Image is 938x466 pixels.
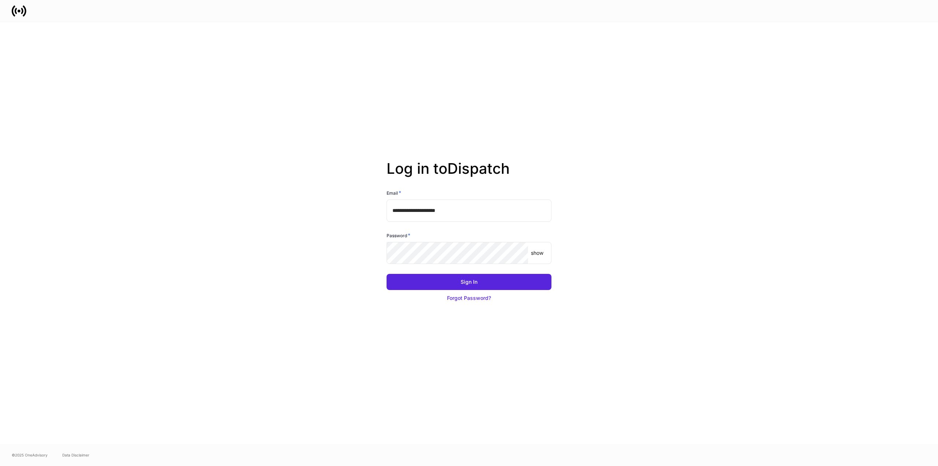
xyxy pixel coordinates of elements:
[387,290,551,306] button: Forgot Password?
[447,294,491,302] div: Forgot Password?
[387,189,401,197] h6: Email
[62,452,89,458] a: Data Disclaimer
[387,160,551,189] h2: Log in to Dispatch
[12,452,48,458] span: © 2025 OneAdvisory
[387,274,551,290] button: Sign In
[531,249,543,257] p: show
[387,232,410,239] h6: Password
[461,278,477,286] div: Sign In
